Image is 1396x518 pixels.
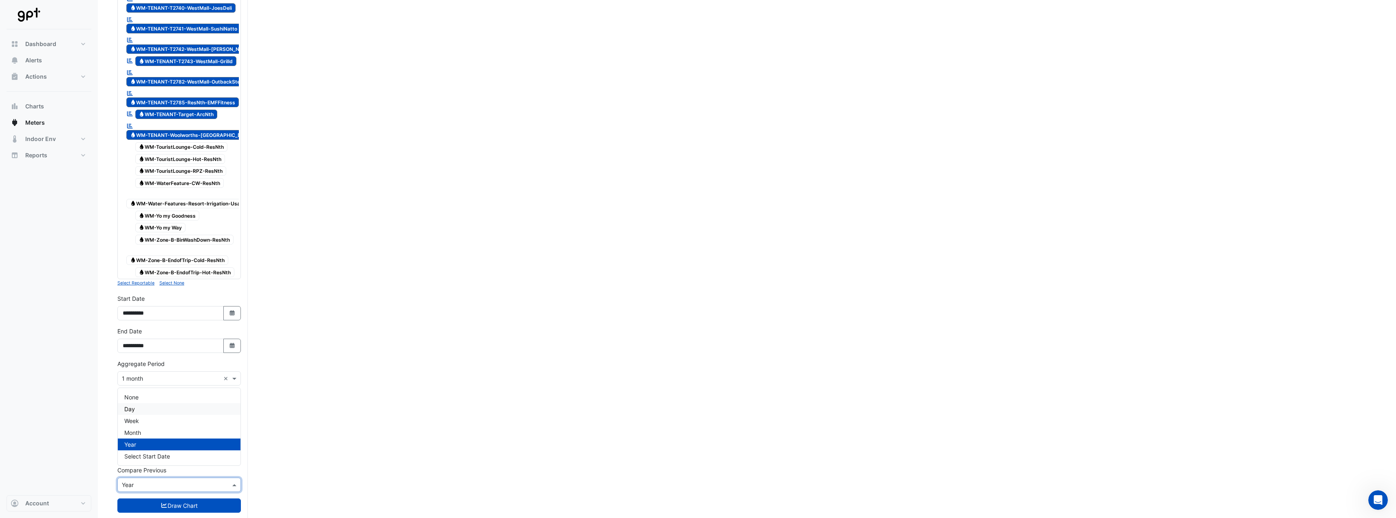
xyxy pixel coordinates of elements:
[139,111,145,117] fa-icon: Water
[140,264,153,277] button: Send a message…
[117,466,166,474] label: Compare Previous
[21,234,90,242] div: Sydney Tem... 2019.xlsx
[135,166,227,176] span: WM-TouristLounge-RPZ-ResNth
[124,453,170,460] span: Select Start Date
[13,234,127,243] a: Sydney Tem... 2019.xlsx
[25,135,56,143] span: Indoor Env
[11,40,19,48] app-icon: Dashboard
[124,417,139,424] span: Week
[25,73,47,81] span: Actions
[124,406,135,412] span: Day
[126,69,134,76] fa-icon: Reportable
[11,102,19,110] app-icon: Charts
[23,4,36,18] img: Profile image for Operator
[11,151,19,159] app-icon: Reports
[159,279,184,287] button: Select None
[124,394,139,401] span: None
[52,267,58,273] button: Start recording
[40,4,68,10] h1: Operator
[130,99,136,105] fa-icon: Water
[126,16,134,23] fa-icon: Reportable
[126,130,257,140] span: WM-TENANT-Woolworths-[GEOGRAPHIC_DATA]
[25,499,49,507] span: Account
[135,56,237,66] span: WM-TENANT-T2743-WestMall-Grilld
[117,498,241,513] button: Draw Chart
[130,25,136,31] fa-icon: Water
[7,495,91,511] button: Account
[229,342,236,349] fa-icon: Select Date
[128,3,143,19] button: Home
[117,280,154,286] small: Select Reportable
[229,310,236,317] fa-icon: Select Date
[159,280,184,286] small: Select None
[130,201,136,207] fa-icon: Water
[139,212,145,218] fa-icon: Water
[5,3,21,19] button: go back
[124,429,141,436] span: Month
[7,131,91,147] button: Indoor Env
[10,7,46,23] img: Company Logo
[25,40,56,48] span: Dashboard
[124,441,136,448] span: Year
[7,36,91,52] button: Dashboard
[135,211,200,220] span: WM-Yo my Goodness
[143,3,158,18] div: Close
[40,10,101,18] p: The team can also help
[139,269,145,275] fa-icon: Water
[126,37,134,44] fa-icon: Reportable
[126,24,241,33] span: WM-TENANT-T2741-WestMall-SushiNatto
[135,235,234,245] span: WM-Zone-B-BinWashDown-ResNth
[139,156,145,162] fa-icon: Water
[13,267,19,273] button: Emoji picker
[130,79,136,85] fa-icon: Water
[11,56,19,64] app-icon: Alerts
[126,57,134,64] fa-icon: Reportable
[126,90,134,97] fa-icon: Reportable
[130,132,136,138] fa-icon: Water
[135,110,218,119] span: WM-TENANT-Target-ArcNth
[1368,490,1388,510] iframe: Intercom live chat
[130,5,136,11] fa-icon: Water
[139,225,145,231] fa-icon: Water
[126,199,250,209] span: WM-Water-Features-Resort-Irrigation-Usage
[139,180,145,186] fa-icon: Water
[130,46,136,52] fa-icon: Water
[7,98,91,115] button: Charts
[7,82,134,248] div: Hi [PERSON_NAME],I have attached the file here.Let me know if you can access the file. Or else I ...
[7,147,91,163] button: Reports
[7,68,91,85] button: Actions
[25,56,42,64] span: Alerts
[135,178,224,188] span: WM-WaterFeature-CW-ResNth
[11,73,19,81] app-icon: Actions
[126,3,236,13] span: WM-TENANT-T2740-WestMall-JoesDeli
[135,267,235,277] span: WM-Zone-B-EndofTrip-Hot-ResNth
[126,77,264,87] span: WM-TENANT-T2782-WestMall-OutbackSteakhouse
[7,82,157,254] div: Shafayet says…
[7,250,156,264] textarea: Message…
[135,142,228,152] span: WM-TouristLounge-Cold-ResNth
[13,86,127,190] div: Hi [PERSON_NAME], I have attached the file here. Let me know if you can access the file. Or else ...
[118,388,240,465] div: Options List
[135,154,225,164] span: WM-TouristLounge-Hot-ResNth
[126,97,239,107] span: WM-TENANT-T2785-ResNth-EMFFitness
[11,135,19,143] app-icon: Indoor Env
[135,223,186,233] span: WM-Yo my Way
[139,58,145,64] fa-icon: Water
[117,294,145,303] label: Start Date
[7,115,91,131] button: Meters
[7,52,91,68] button: Alerts
[117,359,165,368] label: Aggregate Period
[11,119,19,127] app-icon: Meters
[126,256,228,265] span: WM-Zone-B-EndofTrip-Cold-ResNth
[25,119,45,127] span: Meters
[139,168,145,174] fa-icon: Water
[130,257,136,263] fa-icon: Water
[126,122,134,129] fa-icon: Reportable
[223,374,230,383] span: Clear
[26,267,32,273] button: Gif picker
[25,102,44,110] span: Charts
[126,110,134,117] fa-icon: Reportable
[139,144,145,150] fa-icon: Water
[126,44,256,54] span: WM-TENANT-T2742-WestMall-[PERSON_NAME]
[139,236,145,242] fa-icon: Water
